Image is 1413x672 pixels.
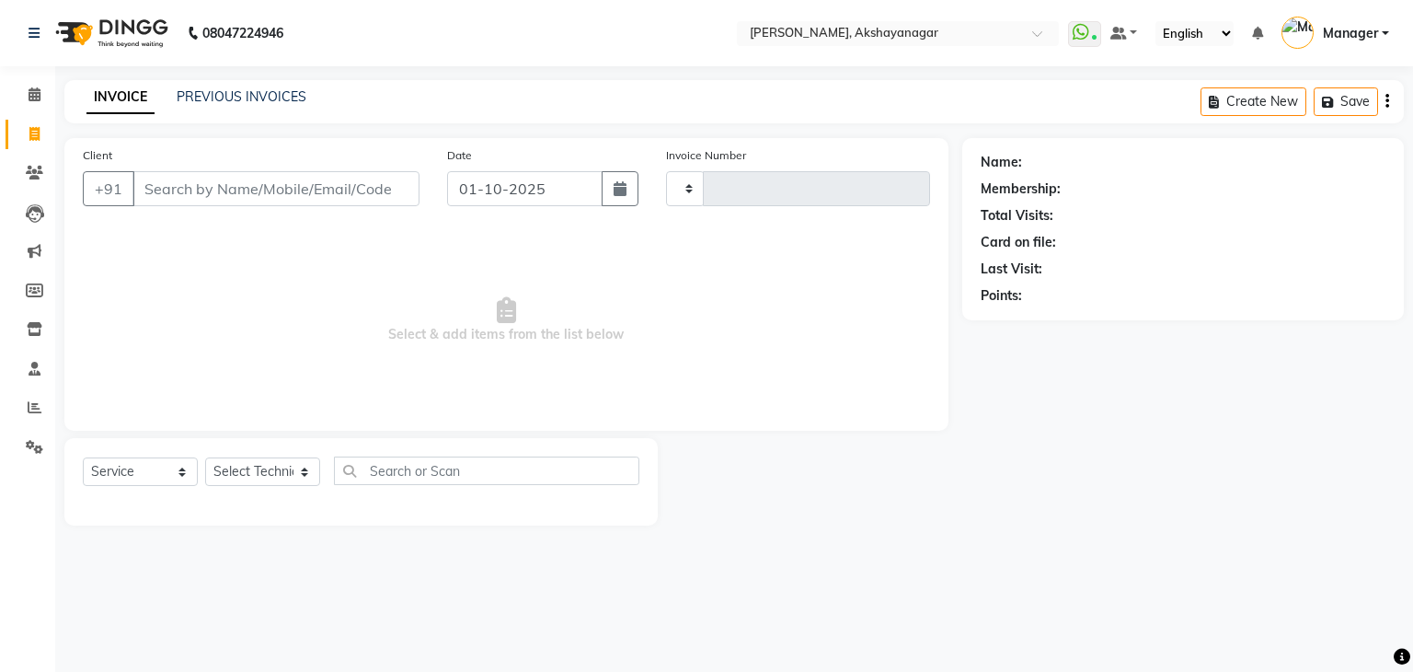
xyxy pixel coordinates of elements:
[47,7,173,59] img: logo
[86,81,155,114] a: INVOICE
[83,171,134,206] button: +91
[334,457,639,485] input: Search or Scan
[132,171,419,206] input: Search by Name/Mobile/Email/Code
[981,153,1022,172] div: Name:
[981,180,1061,199] div: Membership:
[202,7,283,59] b: 08047224946
[981,233,1056,252] div: Card on file:
[1200,87,1306,116] button: Create New
[177,88,306,105] a: PREVIOUS INVOICES
[83,228,930,412] span: Select & add items from the list below
[981,286,1022,306] div: Points:
[1323,24,1378,43] span: Manager
[447,147,472,164] label: Date
[83,147,112,164] label: Client
[981,206,1053,226] div: Total Visits:
[666,147,746,164] label: Invoice Number
[1314,87,1378,116] button: Save
[981,260,1042,279] div: Last Visit:
[1281,17,1314,49] img: Manager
